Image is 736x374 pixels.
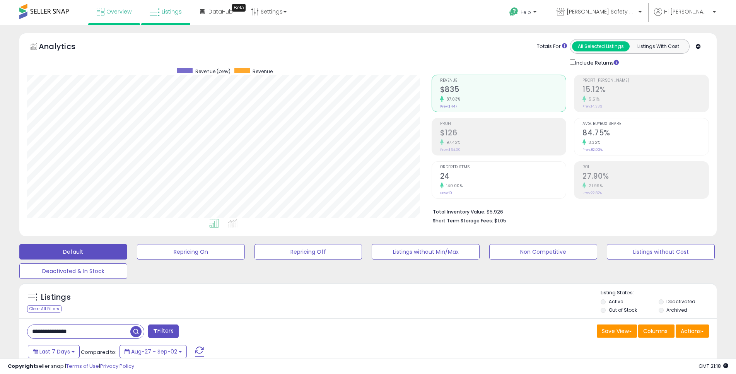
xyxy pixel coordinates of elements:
span: Last 7 Days [39,348,70,355]
span: Hi [PERSON_NAME] [664,8,710,15]
button: All Selected Listings [572,41,630,51]
button: Columns [638,324,675,338]
span: Revenue [440,79,566,83]
b: Total Inventory Value: [433,208,485,215]
label: Active [609,298,623,305]
i: Get Help [509,7,519,17]
span: Profit [440,122,566,126]
label: Out of Stock [609,307,637,313]
button: Listings With Cost [629,41,687,51]
span: Listings [162,8,182,15]
div: Clear All Filters [27,305,61,313]
span: Overview [106,8,131,15]
button: Listings without Cost [607,244,715,260]
span: Avg. Buybox Share [582,122,709,126]
small: 21.99% [586,183,603,189]
h5: Listings [41,292,71,303]
button: Filters [148,324,178,338]
small: Prev: 14.33% [582,104,602,109]
li: $5,926 [433,207,703,216]
span: Profit [PERSON_NAME] [582,79,709,83]
span: Revenue [253,68,273,75]
span: Columns [643,327,668,335]
small: 3.32% [586,140,601,145]
a: Help [503,1,544,25]
div: Tooltip anchor [232,4,246,12]
h5: Analytics [39,41,91,54]
h2: 24 [440,172,566,182]
small: 97.42% [444,140,461,145]
h2: $835 [440,85,566,96]
a: Privacy Policy [100,362,134,370]
h2: 27.90% [582,172,709,182]
a: Hi [PERSON_NAME] [654,8,716,25]
small: Prev: $447 [440,104,457,109]
span: DataHub [208,8,233,15]
button: Repricing On [137,244,245,260]
button: Actions [676,324,709,338]
span: Revenue (prev) [195,68,231,75]
span: $1.05 [494,217,506,224]
span: [PERSON_NAME] Safety & Supply [567,8,636,15]
h2: 15.12% [582,85,709,96]
small: Prev: 10 [440,191,452,195]
p: Listing States: [601,289,717,297]
span: 2025-09-10 21:18 GMT [698,362,728,370]
button: Repricing Off [254,244,362,260]
small: Prev: $64.00 [440,147,461,152]
button: Listings without Min/Max [372,244,480,260]
button: Last 7 Days [28,345,80,358]
small: 140.00% [444,183,463,189]
div: seller snap | | [8,363,134,370]
button: Save View [597,324,637,338]
label: Deactivated [666,298,695,305]
small: 5.51% [586,96,600,102]
span: Ordered Items [440,165,566,169]
div: Totals For [537,43,567,50]
span: Compared to: [81,348,116,356]
h2: 84.75% [582,128,709,139]
span: Aug-27 - Sep-02 [131,348,177,355]
button: Aug-27 - Sep-02 [120,345,187,358]
div: Include Returns [564,58,628,67]
a: Terms of Use [66,362,99,370]
b: Short Term Storage Fees: [433,217,493,224]
button: Default [19,244,127,260]
label: Archived [666,307,687,313]
button: Non Competitive [489,244,597,260]
span: ROI [582,165,709,169]
small: Prev: 82.03% [582,147,603,152]
small: Prev: 22.87% [582,191,602,195]
button: Deactivated & In Stock [19,263,127,279]
h2: $126 [440,128,566,139]
strong: Copyright [8,362,36,370]
span: Help [521,9,531,15]
small: 87.03% [444,96,461,102]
